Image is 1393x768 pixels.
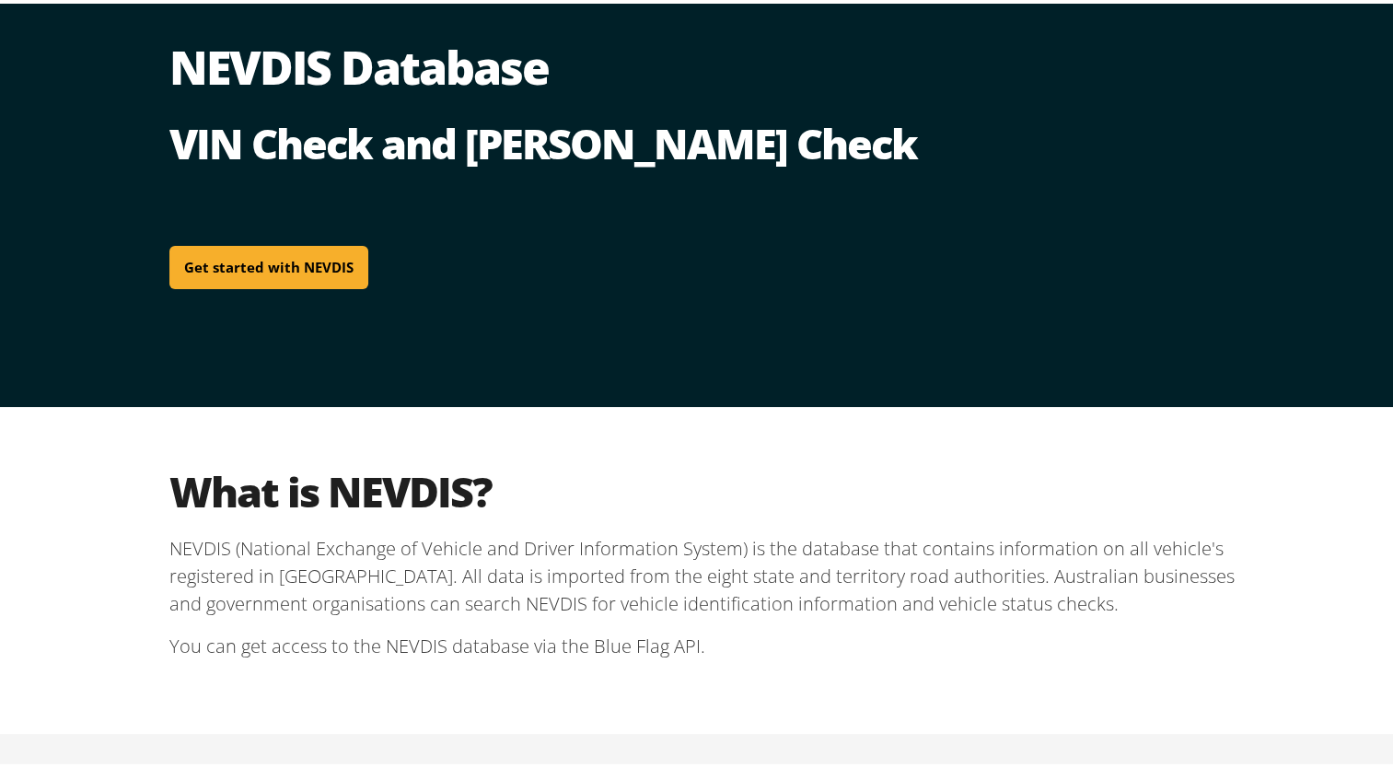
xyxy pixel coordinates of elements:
[169,462,1237,513] h2: What is NEVDIS?
[169,614,1237,671] p: You can get access to the NEVDIS database via the Blue Flag API.
[169,242,368,285] a: Get started with NEVDIS
[169,41,1237,114] h1: NEVDIS Database
[169,114,1237,165] h2: VIN Check and [PERSON_NAME] Check
[169,531,1237,614] p: NEVDIS (National Exchange of Vehicle and Driver Information System) is the database that contains...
